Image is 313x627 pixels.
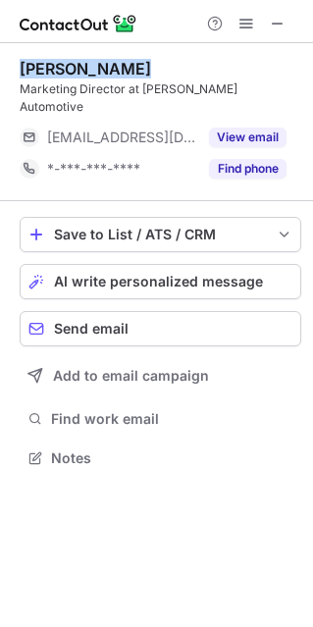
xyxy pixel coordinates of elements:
[47,129,197,146] span: [EMAIL_ADDRESS][DOMAIN_NAME]
[20,217,301,252] button: save-profile-one-click
[54,227,267,242] div: Save to List / ATS / CRM
[20,358,301,393] button: Add to email campaign
[20,311,301,346] button: Send email
[20,405,301,433] button: Find work email
[53,368,209,384] span: Add to email campaign
[20,59,151,78] div: [PERSON_NAME]
[20,12,137,35] img: ContactOut v5.3.10
[209,128,287,147] button: Reveal Button
[51,410,293,428] span: Find work email
[20,80,301,116] div: Marketing Director at [PERSON_NAME] Automotive
[20,444,301,472] button: Notes
[209,159,287,179] button: Reveal Button
[54,274,263,289] span: AI write personalized message
[51,449,293,467] span: Notes
[54,321,129,337] span: Send email
[20,264,301,299] button: AI write personalized message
